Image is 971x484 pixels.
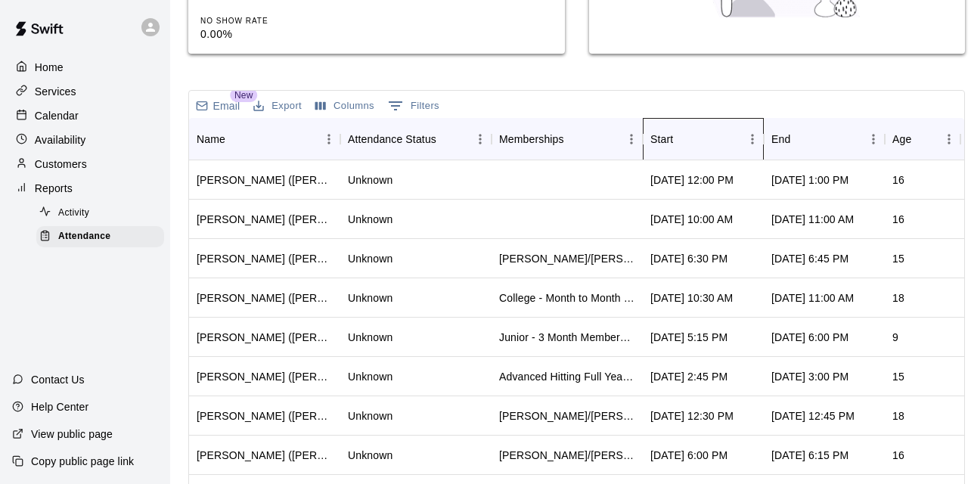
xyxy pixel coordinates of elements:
[225,129,247,150] button: Sort
[499,118,564,160] div: Memberships
[197,212,333,227] div: Matthew Rugel (Lisa Rugel)
[892,448,904,463] div: 16
[741,128,764,150] button: Menu
[650,330,727,345] div: Aug 11, 2025, 5:15 PM
[771,448,848,463] div: Aug 11, 2025, 6:15 PM
[499,290,635,306] div: College - Month to Month Membership
[564,129,585,150] button: Sort
[200,15,352,26] p: NO SHOW RATE
[892,118,911,160] div: Age
[348,408,392,423] div: Unknown
[12,177,158,200] a: Reports
[911,129,932,150] button: Sort
[31,427,113,442] p: View public page
[197,251,333,266] div: Jayden Peguero (Kevin Levine)
[892,369,904,384] div: 15
[650,448,727,463] div: Aug 11, 2025, 6:00 PM
[31,399,88,414] p: Help Center
[620,128,643,150] button: Menu
[499,448,635,463] div: Todd/Brad- 3 Month Membership - 2x per week
[340,118,492,160] div: Attendance Status
[771,118,790,160] div: End
[12,153,158,175] a: Customers
[58,206,89,221] span: Activity
[643,118,764,160] div: Start
[650,118,673,160] div: Start
[318,128,340,150] button: Menu
[348,369,392,384] div: Unknown
[771,369,848,384] div: Aug 11, 2025, 3:00 PM
[885,118,960,160] div: Age
[35,60,64,75] p: Home
[312,95,378,118] button: Select columns
[790,129,811,150] button: Sort
[31,372,85,387] p: Contact Us
[499,330,635,345] div: Junior - 3 Month Membership , Youth Hitting 3 month
[200,26,352,42] p: 0.00%
[197,290,333,306] div: Jack Fournier (Jack Fournier)
[673,129,694,150] button: Sort
[35,181,73,196] p: Reports
[197,330,333,345] div: Austin Gompertz (Derek Gompertz)
[348,290,392,306] div: Unknown
[36,201,170,225] a: Activity
[35,84,76,99] p: Services
[892,408,904,423] div: 18
[436,129,458,150] button: Sort
[384,94,443,118] button: Show filters
[12,129,158,151] a: Availability
[499,369,635,384] div: Advanced Hitting Full Year - 3x per week, Todd/Brad - Full Year Member Unlimited
[499,408,635,423] div: Tom/Mike - Hybrid Membership
[197,172,333,188] div: Joseph Krautheim (Paul Krautheim )
[938,128,960,150] button: Menu
[348,330,392,345] div: Unknown
[892,172,904,188] div: 16
[650,172,734,188] div: Aug 11, 2025, 12:00 PM
[348,118,436,160] div: Attendance Status
[12,56,158,79] a: Home
[348,172,392,188] div: Unknown
[12,104,158,127] a: Calendar
[650,251,727,266] div: Aug 11, 2025, 6:30 PM
[771,408,855,423] div: Aug 11, 2025, 12:45 PM
[469,128,492,150] button: Menu
[771,172,848,188] div: Aug 11, 2025, 1:00 PM
[197,118,225,160] div: Name
[771,290,854,306] div: Aug 11, 2025, 11:00 AM
[35,108,79,123] p: Calendar
[36,226,164,247] div: Attendance
[213,98,240,113] p: Email
[230,88,257,102] span: New
[250,95,306,118] button: Export
[31,454,134,469] p: Copy public page link
[650,212,733,227] div: Aug 11, 2025, 10:00 AM
[36,203,164,224] div: Activity
[771,330,848,345] div: Aug 11, 2025, 6:00 PM
[58,229,110,244] span: Attendance
[189,118,340,160] div: Name
[492,118,643,160] div: Memberships
[348,448,392,463] div: Unknown
[197,408,333,423] div: Blake Echternacht (Aaron Echternacht)
[892,290,904,306] div: 18
[192,95,244,116] button: Email
[12,80,158,103] a: Services
[36,225,170,248] a: Attendance
[650,408,734,423] div: Aug 11, 2025, 12:30 PM
[892,251,904,266] div: 15
[764,118,885,160] div: End
[771,251,848,266] div: Aug 11, 2025, 6:45 PM
[892,330,898,345] div: 9
[771,212,854,227] div: Aug 11, 2025, 11:00 AM
[650,369,727,384] div: Aug 11, 2025, 2:45 PM
[892,212,904,227] div: 16
[35,157,87,172] p: Customers
[197,369,333,384] div: Jack DeSilver (Mike DeSilver)
[499,251,635,266] div: Todd/Brad - Monthly 1x per Week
